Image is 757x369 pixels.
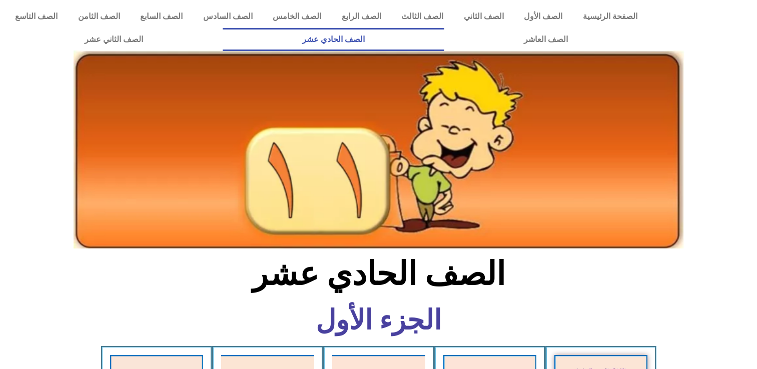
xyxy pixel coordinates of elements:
[213,254,544,293] h2: الصف الحادي عشر
[573,5,648,28] a: الصفحة الرئيسية
[5,5,68,28] a: الصف التاسع
[213,306,544,334] h6: الجزء الأول
[444,28,647,51] a: الصف العاشر
[5,28,223,51] a: الصف الثاني عشر
[391,5,454,28] a: الصف الثالث
[68,5,131,28] a: الصف الثامن
[223,28,444,51] a: الصف الحادي عشر
[263,5,332,28] a: الصف الخامس
[332,5,392,28] a: الصف الرابع
[193,5,263,28] a: الصف السادس
[514,5,573,28] a: الصف الأول
[130,5,193,28] a: الصف السابع
[454,5,514,28] a: الصف الثاني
